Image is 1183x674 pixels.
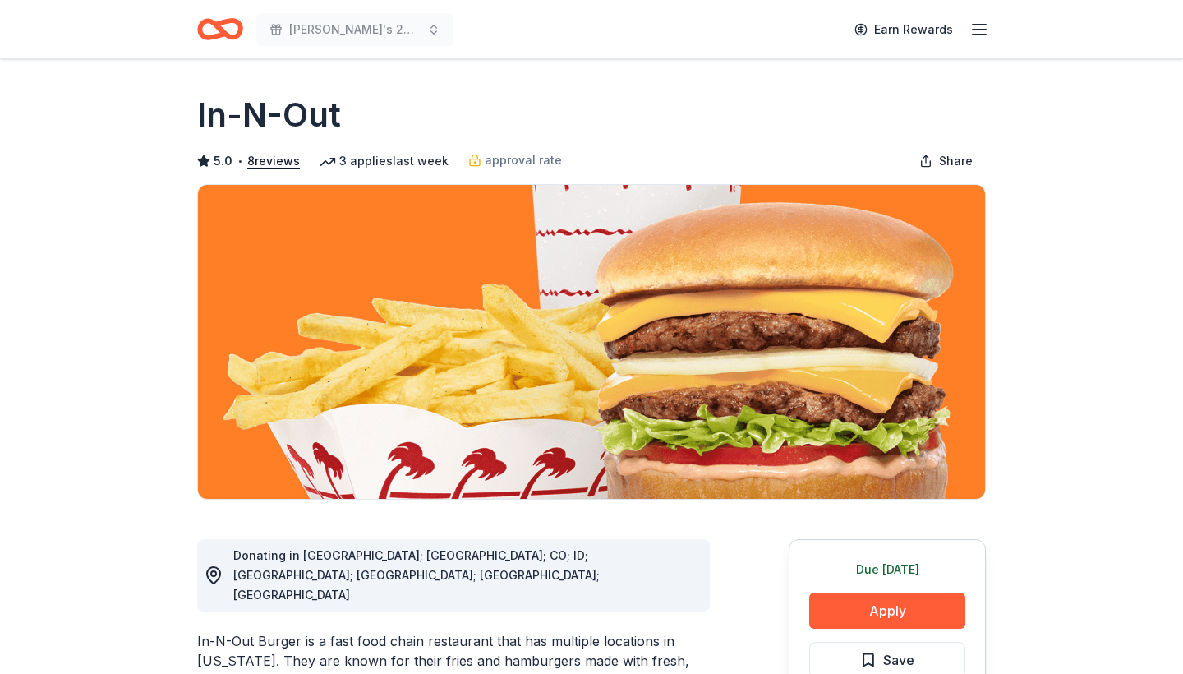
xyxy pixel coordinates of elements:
a: approval rate [468,150,562,170]
span: approval rate [485,150,562,170]
a: Earn Rewards [845,15,963,44]
span: • [237,155,243,168]
div: Due [DATE] [809,560,965,579]
span: Donating in [GEOGRAPHIC_DATA]; [GEOGRAPHIC_DATA]; CO; ID; [GEOGRAPHIC_DATA]; [GEOGRAPHIC_DATA]; [... [233,548,600,602]
span: 5.0 [214,151,232,171]
a: Home [197,10,243,48]
h1: In-N-Out [197,92,341,138]
span: Save [883,649,914,671]
img: Image for In-N-Out [198,185,985,499]
span: [PERSON_NAME]'s 2nd Annual [DATE] Ball [289,20,421,39]
button: Apply [809,593,965,629]
button: Share [906,145,986,178]
span: Share [939,151,973,171]
div: 3 applies last week [320,151,449,171]
button: [PERSON_NAME]'s 2nd Annual [DATE] Ball [256,13,453,46]
button: 8reviews [247,151,300,171]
